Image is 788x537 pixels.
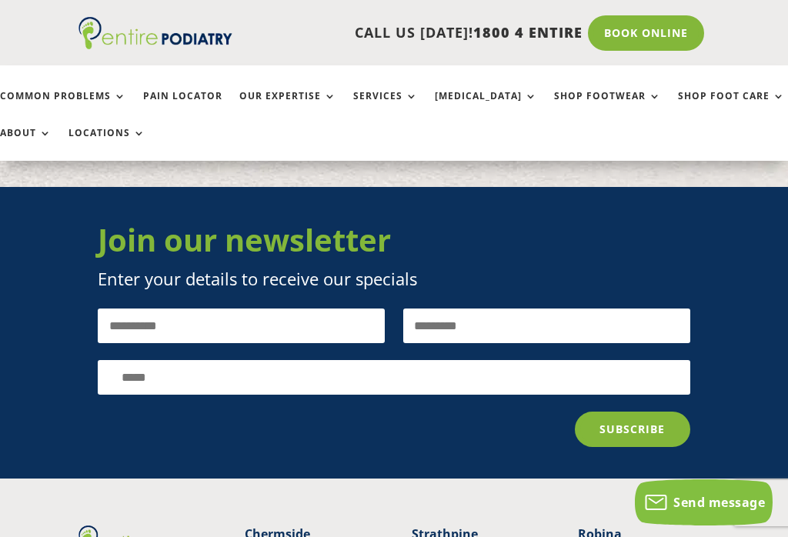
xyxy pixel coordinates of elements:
[588,15,704,51] a: Book Online
[78,17,232,49] img: logo (1)
[599,422,665,436] span: Subscribe
[68,128,145,161] a: Locations
[635,479,773,525] button: Send message
[673,494,765,511] span: Send message
[98,269,689,289] p: Enter your details to receive our specials
[473,23,583,42] span: 1800 4 ENTIRE
[232,23,582,43] p: CALL US [DATE]!
[575,412,690,447] a: Subscribe
[554,91,661,124] a: Shop Footwear
[78,37,232,52] a: Entire Podiatry
[143,91,222,124] a: Pain Locator
[98,218,689,269] h3: Join our newsletter
[435,91,537,124] a: [MEDICAL_DATA]
[678,91,785,124] a: Shop Foot Care
[239,91,336,124] a: Our Expertise
[353,91,418,124] a: Services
